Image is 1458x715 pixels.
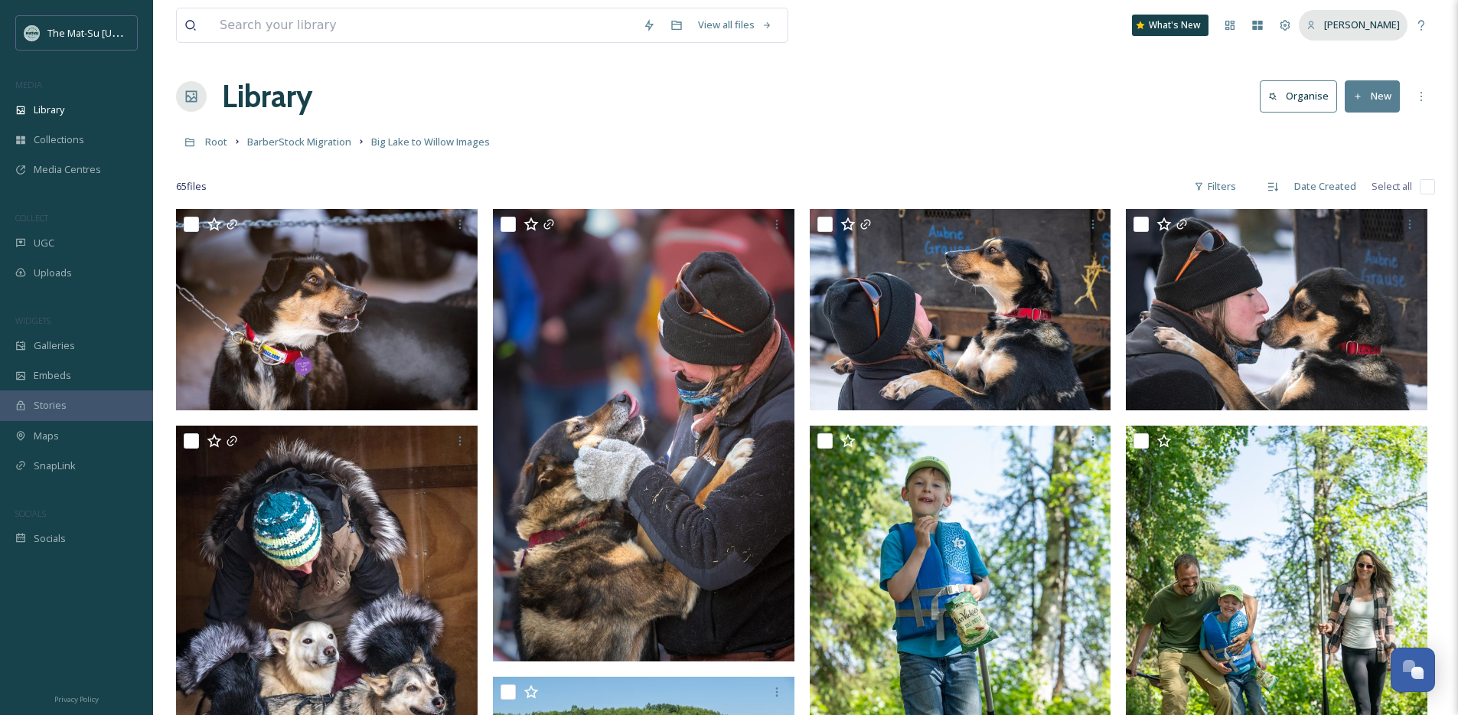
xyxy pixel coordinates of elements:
[34,398,67,413] span: Stories
[222,73,312,119] a: Library
[34,103,64,117] span: Library
[1324,18,1400,31] span: [PERSON_NAME]
[15,508,46,519] span: SOCIALS
[810,209,1111,410] img: Iditarod.jpg
[690,10,780,40] a: View all files
[34,459,76,473] span: SnapLink
[1260,80,1337,112] button: Organise
[34,132,84,147] span: Collections
[493,209,794,661] img: Iditarod.jpg
[15,315,51,326] span: WIDGETS
[247,132,351,151] a: BarberStock Migration
[1299,10,1407,40] a: [PERSON_NAME]
[54,694,99,704] span: Privacy Policy
[205,135,227,149] span: Root
[15,79,42,90] span: MEDIA
[34,338,75,353] span: Galleries
[1372,179,1412,194] span: Select all
[34,368,71,383] span: Embeds
[34,531,66,546] span: Socials
[1126,209,1427,410] img: Iditarod.jpg
[54,689,99,707] a: Privacy Policy
[176,209,478,410] img: Iditarod.jpg
[34,162,101,177] span: Media Centres
[1186,171,1244,201] div: Filters
[1391,648,1435,692] button: Open Chat
[24,25,40,41] img: Social_thumbnail.png
[15,212,48,224] span: COLLECT
[1287,171,1364,201] div: Date Created
[176,179,207,194] span: 65 file s
[371,132,490,151] a: Big Lake to Willow Images
[1345,80,1400,112] button: New
[34,236,54,250] span: UGC
[34,266,72,280] span: Uploads
[212,8,635,42] input: Search your library
[1260,80,1345,112] a: Organise
[247,135,351,149] span: BarberStock Migration
[205,132,227,151] a: Root
[1132,15,1208,36] a: What's New
[371,135,490,149] span: Big Lake to Willow Images
[34,429,59,443] span: Maps
[47,25,154,40] span: The Mat-Su [US_STATE]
